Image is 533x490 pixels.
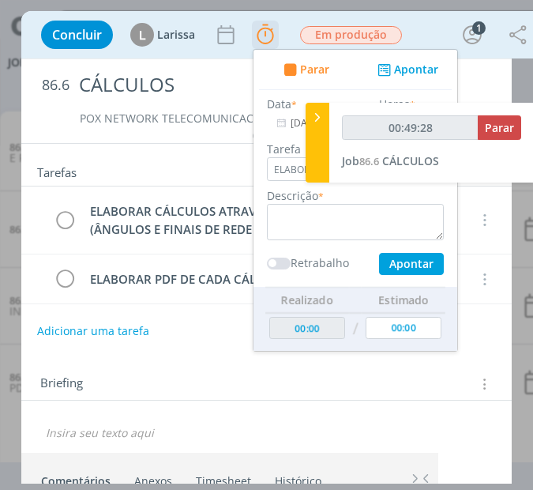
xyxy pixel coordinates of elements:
[36,317,150,345] button: Adicionar uma tarefa
[267,112,366,134] input: Data
[299,25,403,45] button: Em produção
[130,23,154,47] div: L
[40,466,111,489] a: Comentários
[80,111,305,141] a: POX NETWORK TELECOMUNICACOES LTDA (POX NET)
[373,62,439,78] button: Apontar
[267,187,318,204] label: Descrição
[267,96,291,112] label: Data
[83,269,340,289] div: ELABORAR PDF DE CADA CÁLCULO
[359,154,379,168] span: 86.6
[362,287,445,312] th: Estimado
[382,153,439,168] span: CÁLCULOS
[134,473,172,489] div: Anexos
[342,153,439,168] a: Job86.6CÁLCULOS
[478,115,521,140] button: Parar
[274,466,322,489] a: Histórico
[291,254,349,271] label: Retrabalho
[265,287,349,312] th: Realizado
[279,62,329,78] button: Parar
[37,161,77,180] span: Tarefas
[195,466,252,489] a: Timesheet
[130,23,195,47] button: LLarissa
[42,77,69,94] span: 86.6
[485,120,514,135] span: Parar
[379,96,410,112] label: Horas
[472,21,486,35] div: 1
[40,374,83,394] span: Briefing
[21,11,512,484] div: dialog
[83,202,340,239] div: ELABORAR CÁLCULOS ATRAVÉS DO MABJO (ÂNGULOS E FINAIS DE REDE DOS CABOS)
[300,64,329,75] span: Parar
[349,313,362,345] td: /
[460,22,485,47] button: 1
[267,141,444,157] label: Tarefa
[73,66,491,104] div: CÁLCULOS
[41,21,113,49] button: Concluir
[157,29,195,40] span: Larissa
[52,28,102,41] span: Concluir
[300,26,402,44] span: Em produção
[379,253,444,275] button: Apontar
